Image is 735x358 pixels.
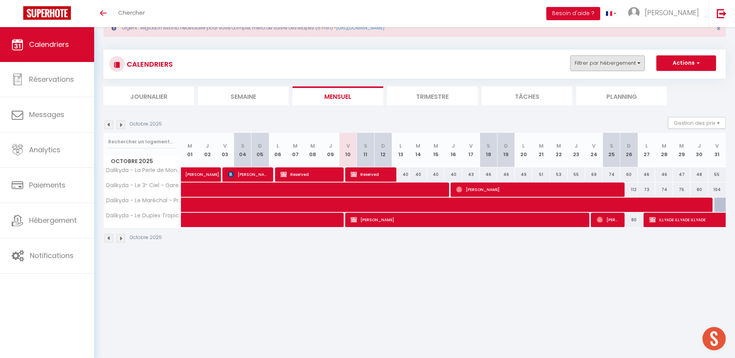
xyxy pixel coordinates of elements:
abbr: V [592,142,596,150]
abbr: J [698,142,701,150]
th: 10 [339,133,356,167]
abbr: V [715,142,719,150]
button: Close [716,25,721,32]
div: 53 [550,167,567,182]
abbr: M [416,142,420,150]
abbr: M [434,142,438,150]
div: 40 [444,167,462,182]
th: 07 [286,133,304,167]
th: 25 [602,133,620,167]
abbr: S [610,142,613,150]
th: 02 [199,133,216,167]
th: 18 [480,133,497,167]
th: 20 [515,133,532,167]
th: 09 [322,133,339,167]
span: Dalikyda - La Perle de Montivilliers - Très Calme [105,167,182,173]
th: 29 [673,133,690,167]
span: Reserved [281,167,339,182]
th: 28 [655,133,673,167]
span: Notifications [30,251,74,260]
button: Actions [656,55,716,71]
abbr: L [645,142,648,150]
span: [PERSON_NAME] [228,167,269,182]
th: 14 [410,133,427,167]
abbr: L [522,142,525,150]
span: Calendriers [29,40,69,49]
th: 27 [638,133,655,167]
span: Reserved [351,167,391,182]
th: 13 [392,133,409,167]
div: 46 [638,167,655,182]
div: 46 [655,167,673,182]
div: 55 [708,167,726,182]
th: 01 [181,133,199,167]
span: × [716,24,721,33]
img: logout [717,9,726,18]
span: Hébergement [29,215,77,225]
span: [PERSON_NAME] [456,182,619,197]
span: Messages [29,110,64,119]
span: Réservations [29,74,74,84]
img: Super Booking [23,6,71,20]
abbr: J [206,142,209,150]
th: 23 [568,133,585,167]
th: 16 [444,133,462,167]
div: 80 [620,213,638,227]
div: 48 [690,167,708,182]
span: Analytics [29,145,60,155]
th: 21 [532,133,550,167]
abbr: M [539,142,544,150]
abbr: M [293,142,298,150]
abbr: M [679,142,684,150]
li: Planning [576,86,667,105]
th: 22 [550,133,567,167]
div: 46 [480,167,497,182]
div: 40 [427,167,444,182]
div: 49 [515,167,532,182]
abbr: D [504,142,508,150]
th: 08 [304,133,322,167]
th: 19 [497,133,515,167]
span: [PERSON_NAME] [645,8,699,17]
li: Mensuel [293,86,383,105]
abbr: J [575,142,578,150]
span: Chercher [118,9,145,17]
button: Gestion des prix [668,117,726,129]
div: 73 [638,182,655,197]
span: [PERSON_NAME] [351,212,583,227]
div: 74 [655,182,673,197]
button: Filtrer par hébergement [570,55,645,71]
div: 112 [620,182,638,197]
span: Dalikyda - Le Duplex Tropical. [105,213,182,219]
abbr: D [627,142,631,150]
th: 04 [234,133,251,167]
th: 11 [357,133,374,167]
div: 40 [392,167,409,182]
a: [URL][DOMAIN_NAME] [336,24,384,31]
span: [PERSON_NAME] [185,163,221,178]
abbr: S [241,142,244,150]
abbr: J [452,142,455,150]
span: [PERSON_NAME] [597,212,620,227]
abbr: M [310,142,315,150]
th: 06 [269,133,286,167]
th: 17 [462,133,480,167]
span: Dalikyda - Le Maréchal - Proche [GEOGRAPHIC_DATA]. [105,198,182,203]
div: 55 [568,167,585,182]
abbr: L [277,142,279,150]
span: Paiements [29,180,65,190]
div: Ouvrir le chat [702,327,726,350]
span: Octobre 2025 [104,156,181,167]
li: Semaine [198,86,289,105]
p: Octobre 2025 [130,234,162,241]
abbr: M [556,142,561,150]
div: 80 [690,182,708,197]
li: Journalier [103,86,194,105]
p: Octobre 2025 [130,120,162,128]
div: 51 [532,167,550,182]
button: Besoin d'aide ? [546,7,600,20]
th: 05 [251,133,269,167]
abbr: S [364,142,367,150]
th: 26 [620,133,638,167]
div: 47 [673,167,690,182]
